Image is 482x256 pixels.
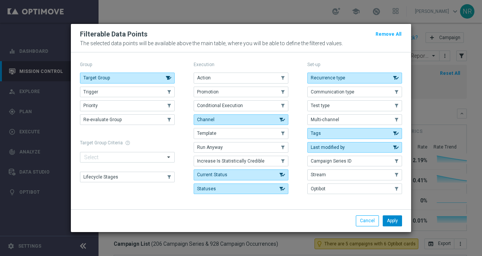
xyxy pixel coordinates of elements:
[194,156,288,166] button: Increase Is Statistically Credible
[80,40,402,46] p: The selected data points will be available above the main table, where you will be able to define...
[311,158,352,164] span: Campaign Series ID
[194,169,288,180] button: Current Status
[194,114,288,125] button: Channel
[194,183,288,194] button: Statuses
[194,142,288,153] button: Run Anyway
[307,62,402,68] p: Set-up
[194,87,288,97] button: Promotion
[197,186,216,191] span: Statuses
[383,215,402,226] button: Apply
[307,156,402,166] button: Campaign Series ID
[197,103,243,108] span: Conditional Execution
[307,73,402,83] button: Recurrence type
[80,87,175,97] button: Trigger
[125,140,130,145] span: help_outline
[83,117,122,122] span: Re-evaluate Group
[80,172,175,182] button: Lifecycle Stages
[80,73,175,83] button: Target Group
[197,89,219,95] span: Promotion
[83,89,98,95] span: Trigger
[80,114,175,125] button: Re-evaluate Group
[83,75,110,81] span: Target Group
[197,117,214,122] span: Channel
[80,140,175,145] h1: Target Group Criteria
[194,62,288,68] p: Execution
[80,62,175,68] p: Group
[83,174,118,180] span: Lifecycle Stages
[311,103,330,108] span: Test type
[307,169,402,180] button: Stream
[311,75,345,81] span: Recurrence type
[307,142,402,153] button: Last modified by
[80,100,175,111] button: Priority
[197,158,264,164] span: Increase Is Statistically Credible
[356,215,379,226] button: Cancel
[197,75,211,81] span: Action
[194,128,288,139] button: Template
[311,117,339,122] span: Multi-channel
[197,131,216,136] span: Template
[197,145,223,150] span: Run Anyway
[83,103,98,108] span: Priority
[80,30,147,39] h2: Filterable Data Points
[311,172,326,177] span: Stream
[307,128,402,139] button: Tags
[311,89,354,95] span: Communication type
[194,100,288,111] button: Conditional Execution
[307,114,402,125] button: Multi-channel
[375,30,402,38] button: Remove All
[307,183,402,194] button: Optibot
[307,100,402,111] button: Test type
[307,87,402,97] button: Communication type
[311,131,321,136] span: Tags
[311,186,326,191] span: Optibot
[197,172,227,177] span: Current Status
[311,145,345,150] span: Last modified by
[194,73,288,83] button: Action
